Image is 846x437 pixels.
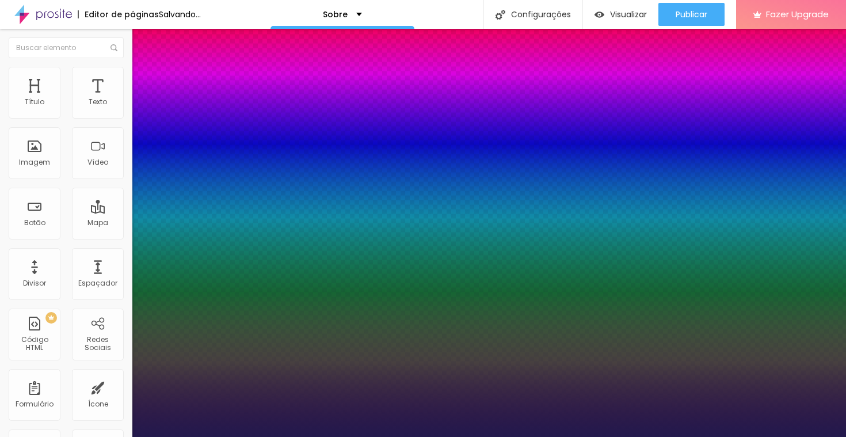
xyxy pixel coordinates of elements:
[16,400,54,408] div: Formulário
[676,10,707,19] span: Publicar
[87,158,108,166] div: Vídeo
[658,3,725,26] button: Publicar
[23,279,46,287] div: Divisor
[25,98,44,106] div: Título
[323,10,348,18] p: Sobre
[595,10,604,20] img: view-1.svg
[89,98,107,106] div: Texto
[24,219,45,227] div: Botão
[766,9,829,19] span: Fazer Upgrade
[78,279,117,287] div: Espaçador
[496,10,505,20] img: Icone
[110,44,117,51] img: Icone
[78,10,159,18] div: Editor de páginas
[75,336,120,352] div: Redes Sociais
[610,10,647,19] span: Visualizar
[19,158,50,166] div: Imagem
[9,37,124,58] input: Buscar elemento
[159,10,201,18] div: Salvando...
[12,336,57,352] div: Código HTML
[87,219,108,227] div: Mapa
[88,400,108,408] div: Ícone
[583,3,658,26] button: Visualizar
